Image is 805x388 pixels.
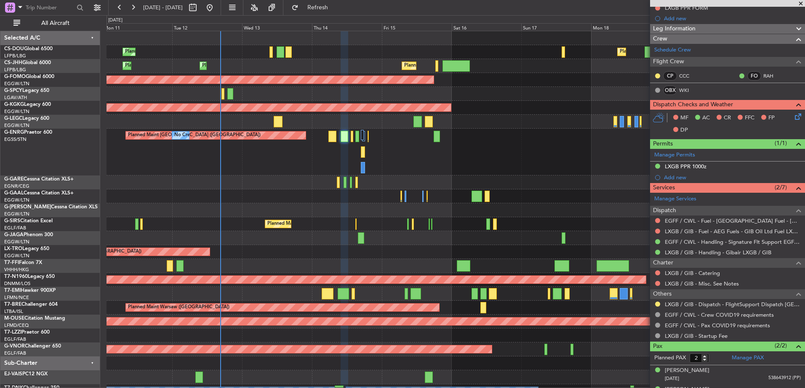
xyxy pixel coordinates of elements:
a: LXGB / GIB - Dispatch - FlightSupport Dispatch [GEOGRAPHIC_DATA] [665,301,801,308]
a: EJ-VAISPC12 NGX [4,372,48,377]
a: WKI [679,86,698,94]
span: Refresh [300,5,336,11]
input: Trip Number [26,1,74,14]
a: T7-BREChallenger 604 [4,302,58,307]
div: LXGB PPR 1000z [665,163,706,170]
div: Planned Maint [GEOGRAPHIC_DATA] ([GEOGRAPHIC_DATA]) [202,59,335,72]
div: Planned Maint [GEOGRAPHIC_DATA] ([GEOGRAPHIC_DATA]) [404,59,537,72]
a: T7-LZZIPraetor 600 [4,330,50,335]
span: (2/2) [775,341,787,350]
span: G-LEGC [4,116,22,121]
a: CCC [679,72,698,80]
span: FFC [745,114,754,122]
div: Mon 18 [591,23,661,31]
span: G-[PERSON_NAME] [4,205,51,210]
a: T7-N1960Legacy 650 [4,274,55,279]
div: FO [747,71,761,81]
a: G-SIRSCitation Excel [4,218,53,224]
span: G-ENRG [4,130,24,135]
div: Wed 13 [242,23,312,31]
a: EGGW/LTN [4,122,29,129]
span: G-SIRS [4,218,20,224]
span: G-KGKG [4,102,24,107]
div: LXGB PPR FORM [665,4,708,11]
a: LXGB / GIB - Misc. See Notes [665,280,739,287]
span: CS-JHH [4,60,22,65]
div: Sat 16 [452,23,522,31]
a: EGGW/LTN [4,239,29,245]
span: Flight Crew [653,57,684,67]
span: Others [653,289,672,299]
span: G-GARE [4,177,24,182]
a: T7-FFIFalcon 7X [4,260,42,265]
button: Refresh [288,1,338,14]
span: Dispatch Checks and Weather [653,100,733,110]
div: [DATE] [108,17,123,24]
a: T7-EMIHawker 900XP [4,288,56,293]
a: G-KGKGLegacy 600 [4,102,51,107]
a: EGNR/CEG [4,183,29,189]
span: Crew [653,34,667,44]
a: G-JAGAPhenom 300 [4,232,53,237]
div: OBX [663,86,677,95]
a: LXGB / GIB - Catering [665,269,720,277]
span: LX-TRO [4,246,22,251]
a: EGFF / CWL - Handling - Signature Flt Support EGFF / CWL [665,238,801,245]
span: Services [653,183,675,193]
a: DNMM/LOS [4,280,30,287]
span: T7-EMI [4,288,21,293]
a: EGGW/LTN [4,108,29,115]
span: Dispatch [653,206,676,216]
span: Charter [653,258,673,268]
span: DP [680,126,688,135]
a: RAH [763,72,782,80]
span: [DATE] - [DATE] [143,4,183,11]
div: Planned Maint [GEOGRAPHIC_DATA] ([GEOGRAPHIC_DATA]) [620,46,752,58]
div: Sun 17 [521,23,591,31]
div: Planned Maint [GEOGRAPHIC_DATA] ([GEOGRAPHIC_DATA]) [267,218,400,230]
a: Manage Services [654,195,696,203]
span: (2/7) [775,183,787,192]
div: Thu 14 [312,23,382,31]
a: LXGB / GIB - Fuel - AEG Fuels - GIB Oil Ltd Fuel LXGB / GIB [665,228,801,235]
a: G-SPCYLegacy 650 [4,88,49,93]
div: Planned Maint [GEOGRAPHIC_DATA] ([GEOGRAPHIC_DATA]) [125,46,258,58]
span: G-GAAL [4,191,24,196]
div: Add new [664,15,801,22]
a: LXGB / GIB - Handling - Gibair LXGB / GIB [665,249,771,256]
div: Add new [664,174,801,181]
span: T7-LZZI [4,330,21,335]
span: CR [724,114,731,122]
a: CS-JHHGlobal 6000 [4,60,51,65]
a: LXGB / GIB - Startup Fee [665,332,728,339]
a: EGGW/LTN [4,81,29,87]
button: All Aircraft [9,16,91,30]
a: CS-DOUGlobal 6500 [4,46,53,51]
div: No Crew [174,129,194,142]
span: G-JAGA [4,232,24,237]
div: [PERSON_NAME] [665,366,709,375]
a: G-FOMOGlobal 6000 [4,74,54,79]
div: CP [663,71,677,81]
span: G-SPCY [4,88,22,93]
div: Tue 12 [172,23,242,31]
a: LFMD/CEQ [4,322,29,329]
a: LTBA/ISL [4,308,23,315]
a: Schedule Crew [654,46,691,54]
span: (1/1) [775,139,787,148]
span: 538643912 (PP) [768,375,801,382]
span: EJ-VAIS [4,372,22,377]
a: Manage Permits [654,151,695,159]
a: EGLF/FAB [4,336,26,342]
a: LX-TROLegacy 650 [4,246,49,251]
span: T7-FFI [4,260,19,265]
span: FP [768,114,775,122]
span: CS-DOU [4,46,24,51]
a: EGLF/FAB [4,350,26,356]
span: Leg Information [653,24,696,34]
a: EGGW/LTN [4,253,29,259]
a: G-ENRGPraetor 600 [4,130,52,135]
span: Permits [653,139,673,149]
a: EGLF/FAB [4,225,26,231]
label: Planned PAX [654,354,686,362]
